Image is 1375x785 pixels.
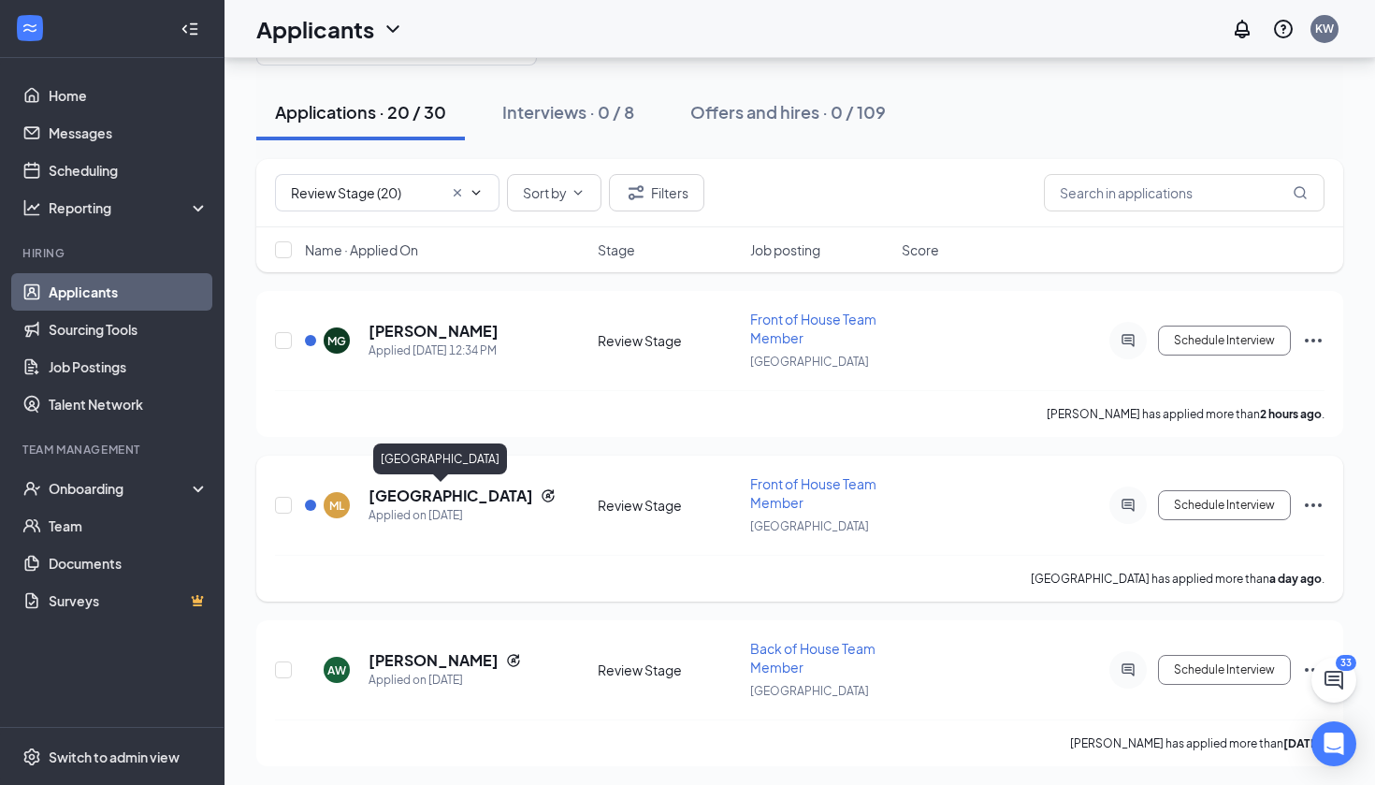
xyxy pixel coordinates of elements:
[1302,329,1324,352] svg: Ellipses
[750,240,820,259] span: Job posting
[541,488,556,503] svg: Reapply
[369,342,499,360] div: Applied [DATE] 12:34 PM
[275,100,446,124] div: Applications · 20 / 30
[1117,333,1139,348] svg: ActiveChat
[1336,655,1356,671] div: 33
[49,507,209,545] a: Team
[373,443,507,474] div: [GEOGRAPHIC_DATA]
[49,77,209,114] a: Home
[49,114,209,152] a: Messages
[305,240,418,259] span: Name · Applied On
[22,198,41,217] svg: Analysis
[502,100,634,124] div: Interviews · 0 / 8
[1315,21,1334,36] div: KW
[902,240,939,259] span: Score
[625,182,647,204] svg: Filter
[598,496,739,515] div: Review Stage
[507,174,601,211] button: Sort byChevronDown
[256,13,374,45] h1: Applicants
[327,333,346,349] div: MG
[1272,18,1295,40] svg: QuestionInfo
[1158,490,1291,520] button: Schedule Interview
[750,475,876,511] span: Front of House Team Member
[1302,659,1324,681] svg: Ellipses
[49,198,210,217] div: Reporting
[1158,326,1291,356] button: Schedule Interview
[1158,655,1291,685] button: Schedule Interview
[329,498,344,514] div: ML
[369,506,556,525] div: Applied on [DATE]
[750,640,876,676] span: Back of House Team Member
[1269,572,1322,586] b: a day ago
[369,671,521,690] div: Applied on [DATE]
[369,321,499,342] h5: [PERSON_NAME]
[49,311,209,348] a: Sourcing Tools
[369,650,499,671] h5: [PERSON_NAME]
[690,100,886,124] div: Offers and hires · 0 / 109
[382,18,404,40] svg: ChevronDown
[49,348,209,385] a: Job Postings
[1302,494,1324,516] svg: Ellipses
[22,748,41,766] svg: Settings
[750,684,869,698] span: [GEOGRAPHIC_DATA]
[506,653,521,668] svg: Reapply
[1260,407,1322,421] b: 2 hours ago
[1311,658,1356,703] button: ChatActive
[181,20,199,38] svg: Collapse
[22,442,205,458] div: Team Management
[327,662,346,678] div: AW
[369,486,533,506] h5: [GEOGRAPHIC_DATA]
[49,152,209,189] a: Scheduling
[1293,185,1308,200] svg: MagnifyingGlass
[1070,735,1324,751] p: [PERSON_NAME] has applied more than .
[750,355,869,369] span: [GEOGRAPHIC_DATA]
[49,748,180,766] div: Switch to admin view
[49,479,193,498] div: Onboarding
[22,245,205,261] div: Hiring
[571,185,586,200] svg: ChevronDown
[450,185,465,200] svg: Cross
[1031,571,1324,587] p: [GEOGRAPHIC_DATA] has applied more than .
[1047,406,1324,422] p: [PERSON_NAME] has applied more than .
[49,582,209,619] a: SurveysCrown
[598,240,635,259] span: Stage
[1323,669,1345,691] svg: ChatActive
[1283,736,1322,750] b: [DATE]
[523,186,567,199] span: Sort by
[609,174,704,211] button: Filter Filters
[49,385,209,423] a: Talent Network
[1044,174,1324,211] input: Search in applications
[1231,18,1253,40] svg: Notifications
[49,273,209,311] a: Applicants
[1117,498,1139,513] svg: ActiveChat
[49,545,209,582] a: Documents
[22,479,41,498] svg: UserCheck
[1117,662,1139,677] svg: ActiveChat
[750,519,869,533] span: [GEOGRAPHIC_DATA]
[469,185,484,200] svg: ChevronDown
[598,661,739,679] div: Review Stage
[21,19,39,37] svg: WorkstreamLogo
[1311,721,1356,766] div: Open Intercom Messenger
[750,311,876,346] span: Front of House Team Member
[291,182,442,203] input: All Stages
[598,331,739,350] div: Review Stage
